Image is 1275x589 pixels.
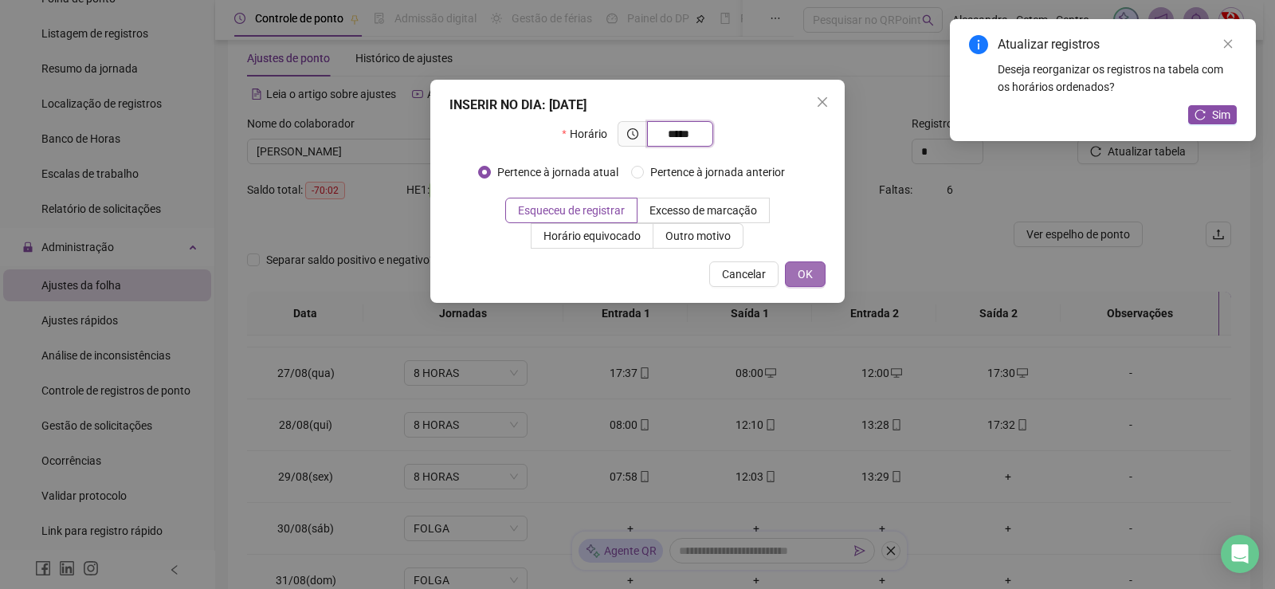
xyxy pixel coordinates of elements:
button: Sim [1188,105,1237,124]
button: Cancelar [709,261,779,287]
span: OK [798,265,813,283]
span: info-circle [969,35,988,54]
div: Deseja reorganizar os registros na tabela com os horários ordenados? [998,61,1237,96]
span: Outro motivo [665,230,731,242]
span: Horário equivocado [543,230,641,242]
div: Atualizar registros [998,35,1237,54]
span: close [1222,38,1234,49]
a: Close [1219,35,1237,53]
span: Pertence à jornada atual [491,163,625,181]
span: Cancelar [722,265,766,283]
button: OK [785,261,826,287]
span: clock-circle [627,128,638,139]
div: Open Intercom Messenger [1221,535,1259,573]
span: Excesso de marcação [649,204,757,217]
span: Sim [1212,106,1230,124]
span: close [816,96,829,108]
label: Horário [562,121,617,147]
span: reload [1195,109,1206,120]
button: Close [810,89,835,115]
span: Pertence à jornada anterior [644,163,791,181]
span: Esqueceu de registrar [518,204,625,217]
div: INSERIR NO DIA : [DATE] [449,96,826,115]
